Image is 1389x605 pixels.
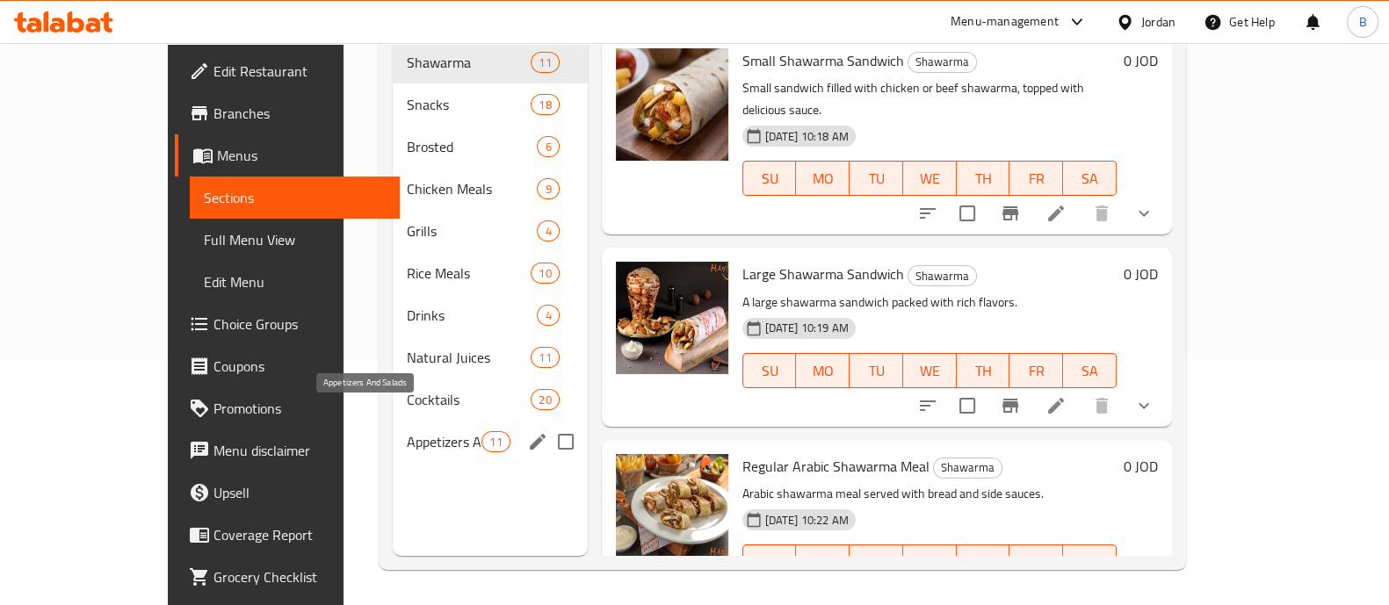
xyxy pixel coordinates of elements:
[742,77,1117,121] p: Small sandwich filled with chicken or beef shawarma, topped with delicious sauce.
[1081,192,1123,234] button: delete
[407,94,531,115] span: Snacks
[1124,48,1158,73] h6: 0 JOD
[910,166,950,191] span: WE
[537,305,559,326] div: items
[1045,395,1067,416] a: Edit menu item
[532,265,558,282] span: 10
[407,305,538,326] span: Drinks
[407,136,538,157] span: Brosted
[910,550,950,575] span: WE
[750,358,790,384] span: SU
[758,128,856,145] span: [DATE] 10:18 AM
[393,126,588,168] div: Brosted6
[803,358,843,384] span: MO
[907,385,949,427] button: sort-choices
[190,176,400,219] a: Sections
[908,265,977,286] div: Shawarma
[1124,262,1158,286] h6: 0 JOD
[758,512,856,529] span: [DATE] 10:22 AM
[742,544,797,580] button: SU
[1358,12,1366,32] span: B
[803,166,843,191] span: MO
[213,356,386,377] span: Coupons
[537,136,559,157] div: items
[213,566,386,587] span: Grocery Checklist
[407,431,481,452] span: Appetizers And Salads
[850,161,903,196] button: TU
[1045,203,1067,224] a: Edit menu item
[213,440,386,461] span: Menu disclaimer
[531,347,559,368] div: items
[524,429,551,455] button: edit
[204,229,386,250] span: Full Menu View
[1063,544,1117,580] button: SA
[857,550,896,575] span: TU
[1123,385,1165,427] button: show more
[190,261,400,303] a: Edit Menu
[949,387,986,424] span: Select to update
[964,166,1003,191] span: TH
[393,252,588,294] div: Rice Meals10
[1081,385,1123,427] button: delete
[750,550,790,575] span: SU
[1133,203,1154,224] svg: Show Choices
[393,83,588,126] div: Snacks18
[933,457,1002,479] div: Shawarma
[949,195,986,232] span: Select to update
[407,263,531,284] span: Rice Meals
[964,358,1003,384] span: TH
[393,336,588,378] div: Natural Juices11
[1070,550,1110,575] span: SA
[1123,192,1165,234] button: show more
[934,457,1002,478] span: Shawarma
[175,134,400,176] a: Menus
[217,145,386,166] span: Menus
[857,166,896,191] span: TU
[531,263,559,284] div: items
[903,161,957,196] button: WE
[742,161,797,196] button: SU
[538,307,558,324] span: 4
[910,358,950,384] span: WE
[742,47,904,74] span: Small Shawarma Sandwich
[213,103,386,124] span: Branches
[407,178,538,199] span: Chicken Meals
[803,550,843,575] span: MO
[393,378,588,421] div: Cocktails20
[538,181,558,198] span: 9
[903,353,957,388] button: WE
[532,54,558,71] span: 11
[175,50,400,92] a: Edit Restaurant
[964,550,1003,575] span: TH
[1063,353,1117,388] button: SA
[175,387,400,429] a: Promotions
[393,168,588,210] div: Chicken Meals9
[742,483,1117,505] p: Arabic shawarma meal served with bread and side sauces.
[531,94,559,115] div: items
[531,52,559,73] div: items
[1063,161,1117,196] button: SA
[482,434,509,450] span: 11
[1141,12,1176,32] div: Jordan
[393,210,588,252] div: Grills4
[957,353,1010,388] button: TH
[407,347,531,368] span: Natural Juices
[393,34,588,470] nav: Menu sections
[742,292,1117,313] p: A large shawarma sandwich packed with rich flavors.
[537,178,559,199] div: items
[532,349,558,366] span: 11
[951,11,1059,32] div: Menu-management
[532,392,558,408] span: 20
[908,52,976,72] span: Shawarma
[957,161,1010,196] button: TH
[1133,395,1154,416] svg: Show Choices
[531,389,559,410] div: items
[989,192,1031,234] button: Branch-specific-item
[481,431,510,452] div: items
[616,48,728,161] img: Small Shawarma Sandwich
[796,353,850,388] button: MO
[393,294,588,336] div: Drinks4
